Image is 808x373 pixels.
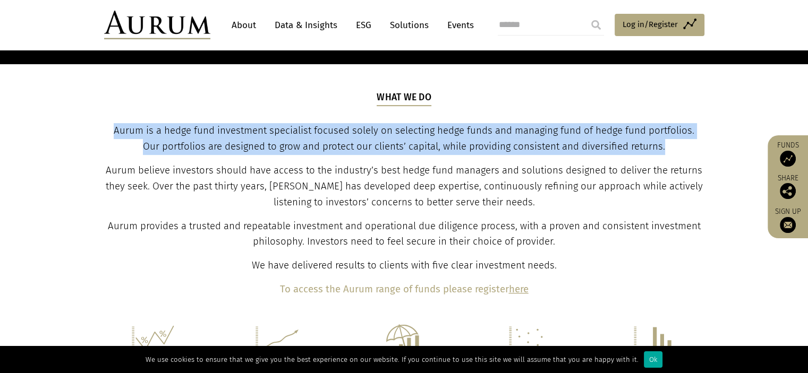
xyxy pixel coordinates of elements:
div: Share [773,175,803,199]
span: Aurum provides a trusted and repeatable investment and operational due diligence process, with a ... [108,220,701,248]
b: To access the Aurum range of funds please register [280,283,509,295]
a: About [226,15,261,35]
img: Sign up to our newsletter [780,217,796,233]
a: Data & Insights [269,15,343,35]
h5: What we do [377,91,431,106]
a: here [509,283,529,295]
img: Share this post [780,183,796,199]
a: ESG [351,15,377,35]
a: Funds [773,141,803,167]
a: Log in/Register [615,14,704,36]
span: We have delivered results to clients with five clear investment needs. [252,259,557,271]
span: Aurum believe investors should have access to the industry’s best hedge fund managers and solutio... [106,164,703,208]
a: Events [442,15,474,35]
input: Submit [585,14,607,36]
div: Ok [644,351,662,368]
a: Solutions [385,15,434,35]
img: Access Funds [780,151,796,167]
span: Aurum is a hedge fund investment specialist focused solely on selecting hedge funds and managing ... [114,125,694,152]
a: Sign up [773,207,803,233]
img: Aurum [104,11,210,39]
span: Log in/Register [623,18,678,31]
